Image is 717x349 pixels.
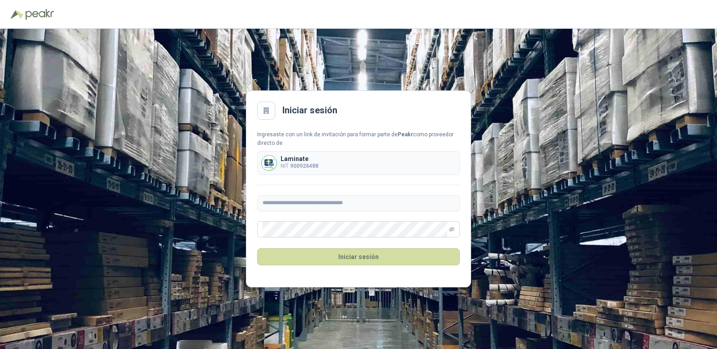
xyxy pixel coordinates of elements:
img: Company Logo [262,156,277,170]
span: eye-invisible [449,227,454,232]
p: Laminate [281,156,318,162]
p: NIT [281,162,318,170]
b: Peakr [398,131,413,138]
button: Iniciar sesión [257,248,460,265]
img: Logo [11,10,23,19]
img: Peakr [25,9,54,20]
b: 900926488 [290,163,318,169]
h2: Iniciar sesión [282,103,337,117]
div: Ingresaste con un link de invitación para formar parte de como proveedor directo de: [257,130,460,148]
